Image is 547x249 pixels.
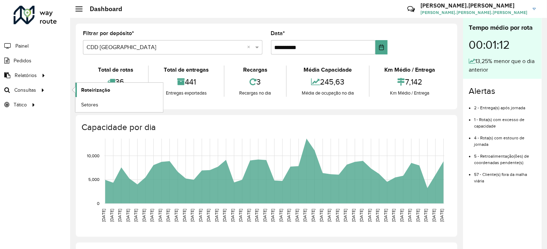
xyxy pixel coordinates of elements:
[420,9,527,16] span: [PERSON_NAME].[PERSON_NAME].[PERSON_NAME]
[158,209,162,222] text: [DATE]
[391,209,396,222] text: [DATE]
[371,74,448,90] div: 7,142
[289,74,367,90] div: 245,63
[151,90,222,97] div: Entregas exportadas
[226,90,284,97] div: Recargas no dia
[81,86,110,94] span: Roteirização
[474,148,536,166] li: 5 - Retroalimentação(ões) de coordenadas pendente(s)
[295,209,299,222] text: [DATE]
[174,209,178,222] text: [DATE]
[238,209,243,222] text: [DATE]
[198,209,203,222] text: [DATE]
[101,209,106,222] text: [DATE]
[14,57,31,64] span: Pedidos
[319,209,324,222] text: [DATE]
[15,72,37,79] span: Relatórios
[226,66,284,74] div: Recargas
[474,99,536,111] li: 2 - Entrega(s) após jornada
[151,66,222,74] div: Total de entregas
[166,209,171,222] text: [DATE]
[403,1,419,17] a: Contato Rápido
[335,209,340,222] text: [DATE]
[254,209,259,222] text: [DATE]
[75,83,163,97] a: Roteirização
[97,201,99,206] text: 0
[109,209,114,222] text: [DATE]
[469,86,536,96] h4: Alertas
[469,33,536,57] div: 00:01:12
[85,66,146,74] div: Total de rotas
[440,209,444,222] text: [DATE]
[289,66,367,74] div: Média Capacidade
[375,40,388,54] button: Choose Date
[303,209,307,222] text: [DATE]
[246,209,251,222] text: [DATE]
[262,209,267,222] text: [DATE]
[247,43,253,52] span: Clear all
[230,209,235,222] text: [DATE]
[182,209,187,222] text: [DATE]
[125,209,130,222] text: [DATE]
[87,153,99,158] text: 10,000
[14,101,27,109] span: Tático
[15,42,29,50] span: Painel
[474,111,536,129] li: 1 - Rota(s) com excesso de capacidade
[88,177,99,182] text: 5,000
[271,29,285,38] label: Data
[432,209,436,222] text: [DATE]
[75,97,163,112] a: Setores
[408,209,412,222] text: [DATE]
[214,209,219,222] text: [DATE]
[151,74,222,90] div: 441
[206,209,211,222] text: [DATE]
[469,57,536,74] div: 13,25% menor que o dia anterior
[474,166,536,184] li: 57 - Cliente(s) fora da malha viária
[222,209,227,222] text: [DATE]
[311,209,315,222] text: [DATE]
[142,209,146,222] text: [DATE]
[351,209,356,222] text: [DATE]
[359,209,364,222] text: [DATE]
[83,5,122,13] h2: Dashboard
[383,209,388,222] text: [DATE]
[85,74,146,90] div: 36
[371,66,448,74] div: Km Médio / Entrega
[399,209,404,222] text: [DATE]
[83,29,134,38] label: Filtrar por depósito
[343,209,348,222] text: [DATE]
[133,209,138,222] text: [DATE]
[81,101,98,109] span: Setores
[226,74,284,90] div: 3
[149,209,154,222] text: [DATE]
[289,90,367,97] div: Média de ocupação no dia
[415,209,420,222] text: [DATE]
[82,122,450,133] h4: Capacidade por dia
[367,209,372,222] text: [DATE]
[474,129,536,148] li: 4 - Rota(s) com estouro de jornada
[271,209,275,222] text: [DATE]
[469,23,536,33] div: Tempo médio por rota
[117,209,122,222] text: [DATE]
[14,86,36,94] span: Consultas
[287,209,291,222] text: [DATE]
[279,209,283,222] text: [DATE]
[424,209,428,222] text: [DATE]
[375,209,380,222] text: [DATE]
[190,209,194,222] text: [DATE]
[371,90,448,97] div: Km Médio / Entrega
[327,209,331,222] text: [DATE]
[420,2,527,9] h3: [PERSON_NAME].[PERSON_NAME]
